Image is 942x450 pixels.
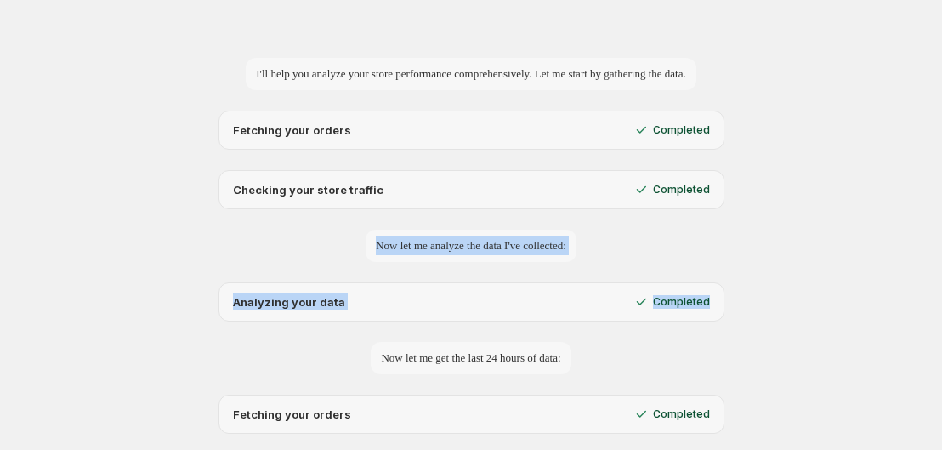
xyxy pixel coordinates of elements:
[233,122,351,139] p: Fetching your orders
[233,293,345,310] p: Analyzing your data
[653,123,710,137] p: Completed
[653,295,710,309] p: Completed
[381,349,560,367] p: Now let me get the last 24 hours of data:
[376,236,566,255] p: Now let me analyze the data I've collected:
[233,406,351,423] p: Fetching your orders
[233,181,383,198] p: Checking your store traffic
[256,65,685,83] p: I'll help you analyze your store performance comprehensively. Let me start by gathering the data.
[653,407,710,421] p: Completed
[653,183,710,197] p: Completed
